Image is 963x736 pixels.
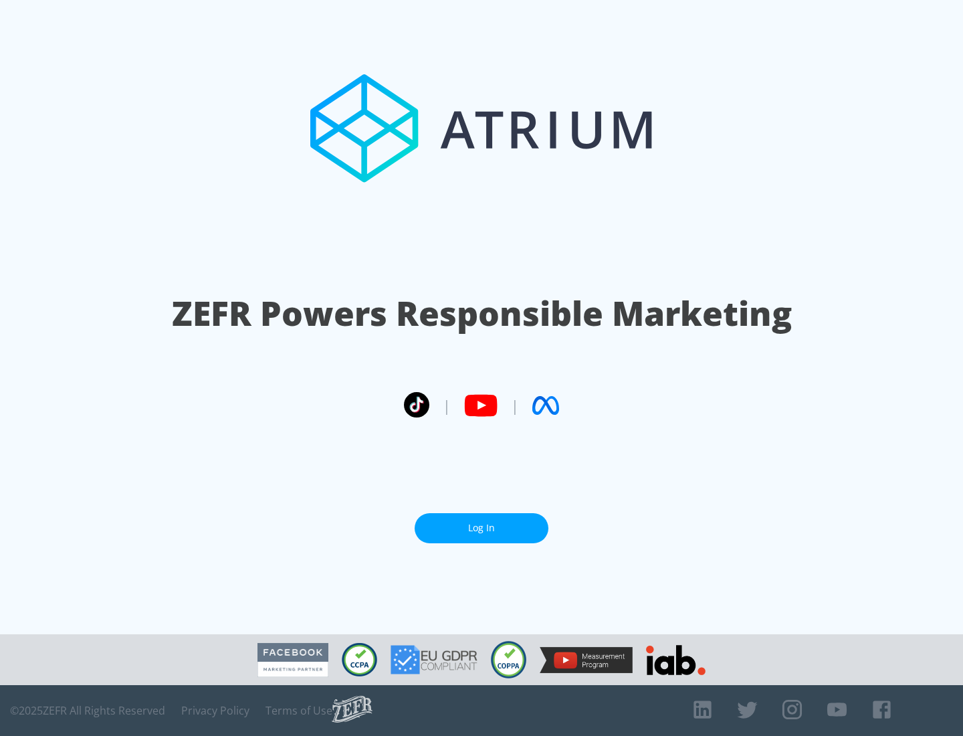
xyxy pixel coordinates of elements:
a: Log In [415,513,548,543]
span: | [511,395,519,416]
span: | [443,395,451,416]
img: COPPA Compliant [491,641,526,678]
img: CCPA Compliant [342,643,377,676]
img: Facebook Marketing Partner [257,643,328,677]
img: GDPR Compliant [391,645,477,674]
img: YouTube Measurement Program [540,647,633,673]
img: IAB [646,645,706,675]
h1: ZEFR Powers Responsible Marketing [172,290,792,337]
span: © 2025 ZEFR All Rights Reserved [10,704,165,717]
a: Privacy Policy [181,704,249,717]
a: Terms of Use [265,704,332,717]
